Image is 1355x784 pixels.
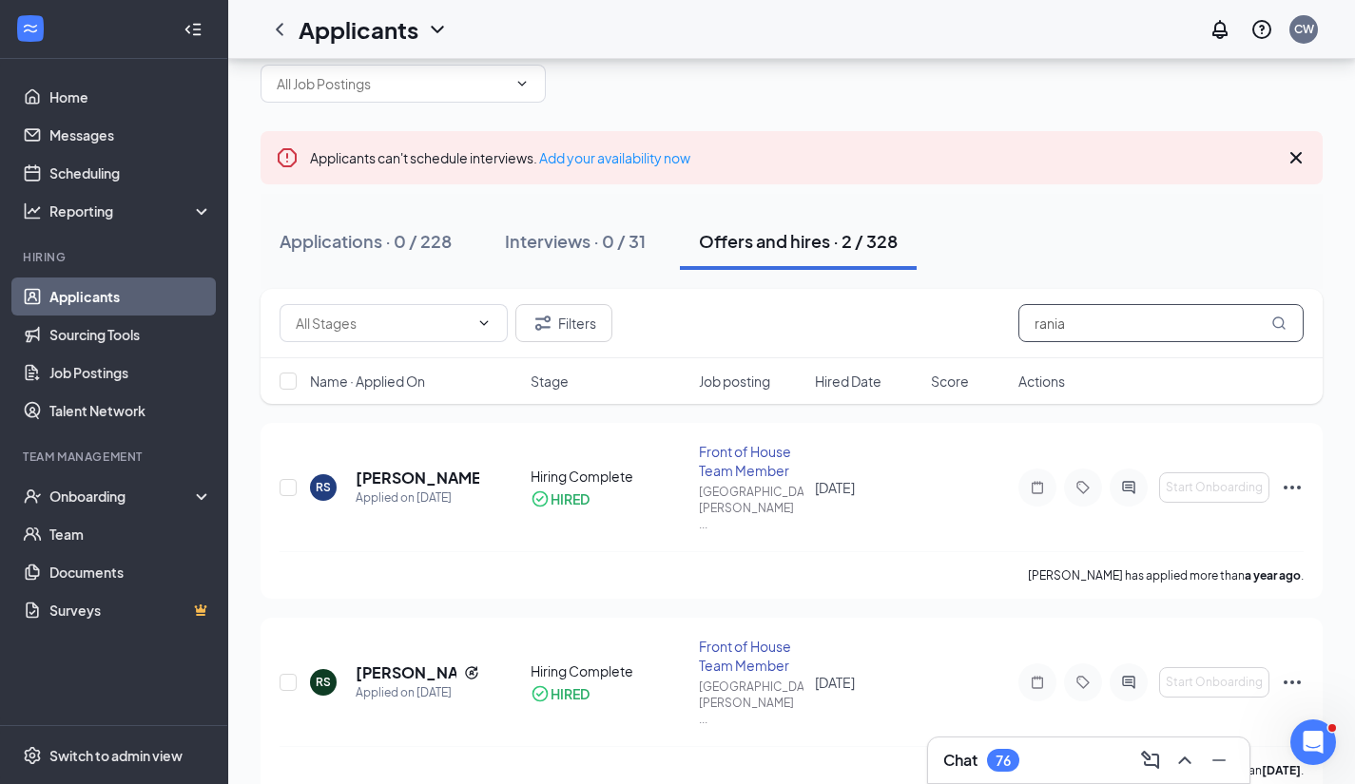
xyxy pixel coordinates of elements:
[49,78,212,116] a: Home
[515,304,612,342] button: Filter Filters
[49,553,212,591] a: Documents
[699,372,770,391] span: Job posting
[277,73,507,94] input: All Job Postings
[280,229,452,253] div: Applications · 0 / 228
[1166,676,1263,689] span: Start Onboarding
[699,442,803,480] div: Front of House Team Member
[49,746,183,765] div: Switch to admin view
[1072,480,1094,495] svg: Tag
[539,149,690,166] a: Add your availability now
[532,312,554,335] svg: Filter
[1026,675,1049,690] svg: Note
[531,489,550,508] svg: CheckmarkCircle
[23,449,208,465] div: Team Management
[1159,472,1269,503] button: Start Onboarding
[21,19,40,38] svg: WorkstreamLogo
[531,661,687,680] div: Hiring Complete
[464,665,479,680] svg: Reapply
[356,683,479,702] div: Applied on [DATE]
[1209,18,1231,41] svg: Notifications
[23,746,42,765] svg: Settings
[505,229,646,253] div: Interviews · 0 / 31
[316,479,331,495] div: RS
[49,277,212,316] a: Applicants
[1018,304,1304,342] input: Search in offers and hires
[23,201,42,220] svg: Analysis
[23,249,208,265] div: Hiring
[699,637,803,675] div: Front of House Team Member
[1245,568,1301,583] b: a year ago
[1166,481,1263,494] span: Start Onboarding
[943,750,978,771] h3: Chat
[426,18,449,41] svg: ChevronDown
[1072,675,1094,690] svg: Tag
[310,149,690,166] span: Applicants can't schedule interviews.
[1026,480,1049,495] svg: Note
[299,13,418,46] h1: Applicants
[931,372,969,391] span: Score
[1208,749,1230,772] svg: Minimize
[1117,480,1140,495] svg: ActiveChat
[49,487,196,506] div: Onboarding
[49,515,212,553] a: Team
[815,372,881,391] span: Hired Date
[49,354,212,392] a: Job Postings
[1294,21,1314,37] div: CW
[531,467,687,486] div: Hiring Complete
[1159,667,1269,698] button: Start Onboarding
[316,674,331,690] div: RS
[1271,316,1287,331] svg: MagnifyingGlass
[514,76,530,91] svg: ChevronDown
[1170,745,1200,775] button: ChevronUp
[1204,745,1234,775] button: Minimize
[551,684,590,703] div: HIRED
[1139,749,1162,772] svg: ComposeMessage
[49,316,212,354] a: Sourcing Tools
[1173,749,1196,772] svg: ChevronUp
[551,489,590,508] div: HIRED
[1281,671,1304,694] svg: Ellipses
[476,316,492,331] svg: ChevronDown
[356,488,479,507] div: Applied on [DATE]
[296,313,469,334] input: All Stages
[184,20,203,39] svg: Collapse
[268,18,291,41] svg: ChevronLeft
[356,468,479,488] h5: [PERSON_NAME]
[1262,763,1301,777] b: [DATE]
[310,372,425,391] span: Name · Applied On
[531,372,569,391] span: Stage
[1250,18,1273,41] svg: QuestionInfo
[49,591,212,629] a: SurveysCrown
[699,484,803,532] div: [GEOGRAPHIC_DATA][PERSON_NAME] ...
[699,679,803,727] div: [GEOGRAPHIC_DATA][PERSON_NAME] ...
[1285,146,1307,169] svg: Cross
[23,487,42,506] svg: UserCheck
[49,116,212,154] a: Messages
[49,154,212,192] a: Scheduling
[1281,476,1304,499] svg: Ellipses
[815,674,855,691] span: [DATE]
[1290,719,1336,765] iframe: Intercom live chat
[1028,567,1304,583] p: [PERSON_NAME] has applied more than .
[49,201,213,220] div: Reporting
[356,662,456,683] h5: [PERSON_NAME]
[996,753,1011,769] div: 76
[531,684,550,703] svg: CheckmarkCircle
[1135,745,1166,775] button: ComposeMessage
[276,146,299,169] svg: Error
[699,229,898,253] div: Offers and hires · 2 / 328
[1018,372,1065,391] span: Actions
[815,479,855,496] span: [DATE]
[1117,675,1140,690] svg: ActiveChat
[49,392,212,430] a: Talent Network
